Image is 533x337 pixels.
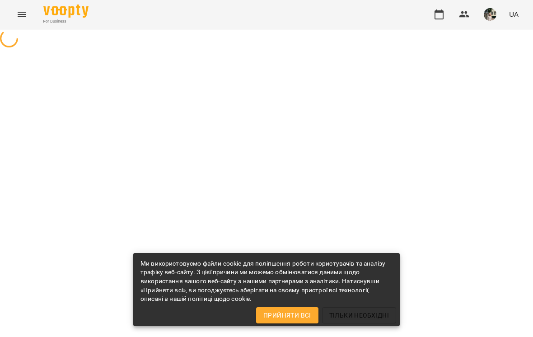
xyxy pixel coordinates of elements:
[509,9,519,19] span: UA
[43,19,89,24] span: For Business
[505,6,522,23] button: UA
[11,4,33,25] button: Menu
[484,8,496,21] img: cf4d6eb83d031974aacf3fedae7611bc.jpeg
[43,5,89,18] img: Voopty Logo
